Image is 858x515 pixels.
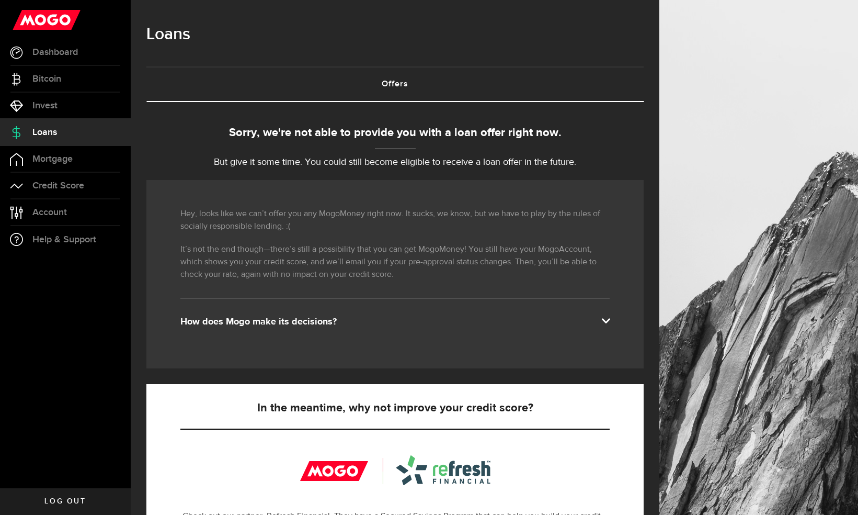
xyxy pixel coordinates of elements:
ul: Tabs Navigation [146,66,644,102]
a: Offers [146,68,644,101]
h1: Loans [146,21,644,48]
div: Sorry, we're not able to provide you with a loan offer right now. [146,125,644,142]
span: Mortgage [32,154,73,164]
span: Dashboard [32,48,78,57]
span: Account [32,208,67,217]
p: Hey, looks like we can’t offer you any MogoMoney right now. It sucks, we know, but we have to pla... [180,208,610,233]
div: How does Mogo make its decisions? [180,316,610,328]
h5: In the meantime, why not improve your credit score? [180,402,610,415]
iframe: LiveChat chat widget [814,471,858,515]
span: Bitcoin [32,74,61,84]
span: Invest [32,101,58,110]
span: Loans [32,128,57,137]
span: Log out [44,498,86,505]
p: It’s not the end though—there’s still a possibility that you can get MogoMoney! You still have yo... [180,243,610,281]
p: But give it some time. You could still become eligible to receive a loan offer in the future. [146,155,644,170]
span: Credit Score [32,181,84,191]
span: Help & Support [32,235,96,244]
